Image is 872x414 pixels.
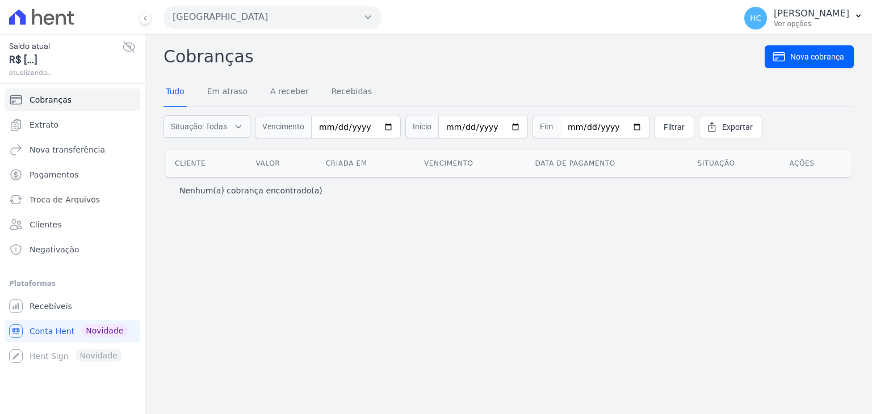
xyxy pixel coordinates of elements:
[166,150,247,177] th: Cliente
[750,14,761,22] span: HC
[81,324,128,337] span: Novidade
[205,78,250,107] a: Em atraso
[664,121,685,133] span: Filtrar
[30,119,58,130] span: Extrato
[722,121,753,133] span: Exportar
[30,219,61,230] span: Clientes
[30,194,100,205] span: Troca de Arquivos
[654,116,694,138] a: Filtrar
[526,150,689,177] th: Data de pagamento
[171,121,227,132] span: Situação: Todas
[255,116,311,138] span: Vencimento
[415,150,526,177] th: Vencimento
[163,44,765,69] h2: Cobranças
[5,163,140,186] a: Pagamentos
[163,6,381,28] button: [GEOGRAPHIC_DATA]
[30,94,72,105] span: Cobranças
[405,116,438,138] span: Início
[780,150,852,177] th: Ações
[9,67,122,78] span: atualizando...
[774,19,849,28] p: Ver opções
[5,113,140,136] a: Extrato
[163,115,250,138] button: Situação: Todas
[533,116,560,138] span: Fim
[30,144,105,155] span: Nova transferência
[163,78,187,107] a: Tudo
[790,51,844,62] span: Nova cobrança
[9,52,122,67] span: R$ [...]
[774,8,849,19] p: [PERSON_NAME]
[5,320,140,343] a: Conta Hent Novidade
[30,301,72,312] span: Recebíveis
[329,78,375,107] a: Recebidas
[5,88,140,111] a: Cobranças
[247,150,317,177] th: Valor
[689,150,781,177] th: Situação
[699,116,762,138] a: Exportar
[179,185,322,196] p: Nenhum(a) cobrança encontrado(a)
[317,150,415,177] th: Criada em
[9,40,122,52] span: Saldo atual
[30,326,74,337] span: Conta Hent
[268,78,311,107] a: A receber
[5,188,140,211] a: Troca de Arquivos
[30,169,78,180] span: Pagamentos
[735,2,872,34] button: HC [PERSON_NAME] Ver opções
[5,238,140,261] a: Negativação
[9,88,136,367] nav: Sidebar
[5,138,140,161] a: Nova transferência
[9,277,136,290] div: Plataformas
[5,213,140,236] a: Clientes
[5,295,140,318] a: Recebíveis
[765,45,854,68] a: Nova cobrança
[30,244,79,255] span: Negativação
